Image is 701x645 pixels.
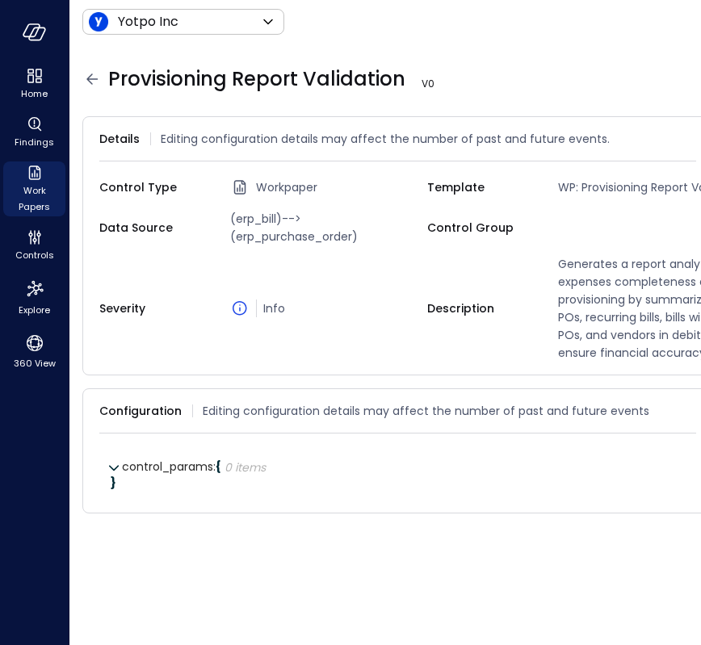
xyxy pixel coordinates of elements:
span: Controls [15,247,54,263]
span: Configuration [99,402,182,420]
div: Controls [3,226,65,265]
span: Home [21,86,48,102]
span: V 0 [415,76,441,92]
div: Workpaper [230,178,427,197]
div: 0 items [225,462,266,473]
span: 360 View [14,355,56,371]
img: Icon [89,12,108,31]
span: (erp_bill)-->(erp_purchase_order) [224,210,427,245]
div: Info [230,299,427,317]
span: Details [99,130,140,148]
span: Editing configuration details may affect the number of past and future events [203,402,649,420]
span: Data Source [99,219,204,237]
div: } [111,477,685,488]
span: Control Type [99,178,204,196]
div: Work Papers [3,161,65,216]
p: Yotpo Inc [118,12,178,31]
div: Home [3,65,65,103]
span: Description [427,299,532,317]
span: Control Group [427,219,532,237]
span: Severity [99,299,204,317]
div: Findings [3,113,65,152]
span: : [213,459,216,475]
span: { [216,459,221,475]
span: Work Papers [10,182,59,215]
div: Explore [3,274,65,320]
span: Findings [15,134,54,150]
span: Editing configuration details may affect the number of past and future events. [161,130,610,148]
div: 360 View [3,329,65,373]
span: Explore [19,302,50,318]
span: control_params [122,459,216,475]
span: Template [427,178,532,196]
span: Provisioning Report Validation [108,66,441,92]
